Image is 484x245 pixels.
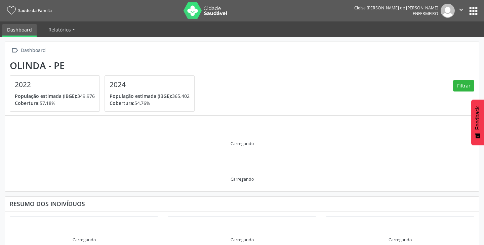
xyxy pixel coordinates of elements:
h4: 2022 [15,80,95,89]
div: Carregando [231,237,254,243]
a:  Dashboard [10,46,47,55]
div: Resumo dos indivíduos [10,200,474,207]
a: Saúde da Família [5,5,52,16]
span: População estimada (IBGE): [110,93,172,99]
p: 365.402 [110,93,190,100]
i:  [457,6,465,13]
button: Filtrar [453,80,474,91]
div: Olinda - PE [10,60,199,71]
p: 349.976 [15,93,95,100]
div: Carregando [231,176,254,182]
span: Relatórios [48,26,71,33]
button: apps [468,5,479,17]
i:  [10,46,19,55]
span: Saúde da Família [18,8,52,13]
button:  [455,4,468,18]
div: Carregando [231,141,254,146]
span: Feedback [475,106,481,130]
h4: 2024 [110,80,190,89]
span: População estimada (IBGE): [15,93,77,99]
p: 54,76% [110,100,190,107]
div: Dashboard [19,46,47,55]
span: Cobertura: [15,100,40,106]
a: Relatórios [44,24,80,36]
span: Enfermeiro [413,11,438,16]
div: Cleise [PERSON_NAME] de [PERSON_NAME] [354,5,438,11]
img: img [441,4,455,18]
span: Cobertura: [110,100,134,106]
p: 57,18% [15,100,95,107]
div: Carregando [73,237,96,243]
a: Dashboard [2,24,37,37]
button: Feedback - Mostrar pesquisa [471,100,484,145]
div: Carregando [389,237,412,243]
